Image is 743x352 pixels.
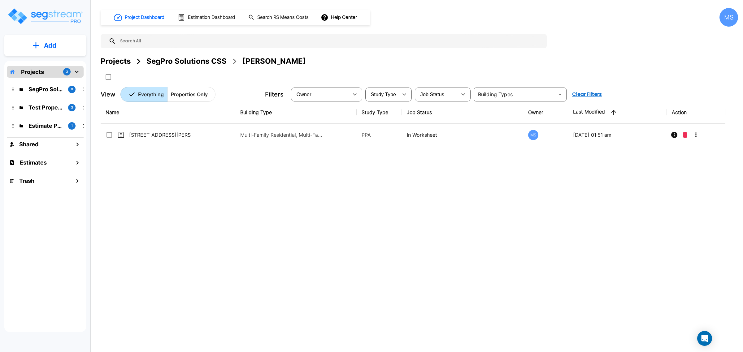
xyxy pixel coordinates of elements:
[101,56,131,67] div: Projects
[101,101,235,124] th: Name
[66,69,68,75] p: 3
[402,101,523,124] th: Job Status
[44,41,56,50] p: Add
[476,90,554,99] input: Building Types
[416,86,457,103] div: Select
[556,90,564,99] button: Open
[4,36,86,54] button: Add
[242,56,306,67] div: [PERSON_NAME]
[357,101,402,124] th: Study Type
[265,90,284,99] p: Filters
[240,131,324,139] p: Multi-Family Residential, Multi-Family Residential Site
[188,14,235,21] h1: Estimation Dashboard
[523,101,568,124] th: Owner
[28,85,63,93] p: SegPro Solutions CSS
[146,56,227,67] div: SegPro Solutions CSS
[371,92,396,97] span: Study Type
[129,131,191,139] p: [STREET_ADDRESS][PERSON_NAME]
[167,87,215,102] button: Properties Only
[138,91,164,98] p: Everything
[120,87,215,102] div: Platform
[668,129,680,141] button: Info
[362,131,397,139] p: PPA
[680,129,690,141] button: Delete
[21,68,44,76] p: Projects
[319,11,359,23] button: Help Center
[28,103,63,112] p: Test Property Folder
[71,87,73,92] p: 8
[719,8,738,27] div: MS
[292,86,349,103] div: Select
[116,34,544,48] input: Search All
[528,130,538,140] div: MS
[19,140,38,148] h1: Shared
[28,122,63,130] p: Estimate Property
[71,123,73,128] p: 1
[297,92,311,97] span: Owner
[407,131,518,139] p: In Worksheet
[246,11,312,24] button: Search RS Means Costs
[19,177,34,185] h1: Trash
[125,14,164,21] h1: Project Dashboard
[697,331,712,346] div: Open Intercom Messenger
[71,105,73,110] p: 3
[667,101,725,124] th: Action
[175,11,238,24] button: Estimation Dashboard
[7,7,83,25] img: Logo
[568,101,667,124] th: Last Modified
[367,86,398,103] div: Select
[171,91,208,98] p: Properties Only
[120,87,167,102] button: Everything
[101,90,115,99] p: View
[102,71,115,83] button: SelectAll
[20,158,47,167] h1: Estimates
[570,88,604,101] button: Clear Filters
[573,131,662,139] p: [DATE] 01:51 am
[235,101,357,124] th: Building Type
[690,129,702,141] button: More-Options
[420,92,444,97] span: Job Status
[111,11,168,24] button: Project Dashboard
[257,14,309,21] h1: Search RS Means Costs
